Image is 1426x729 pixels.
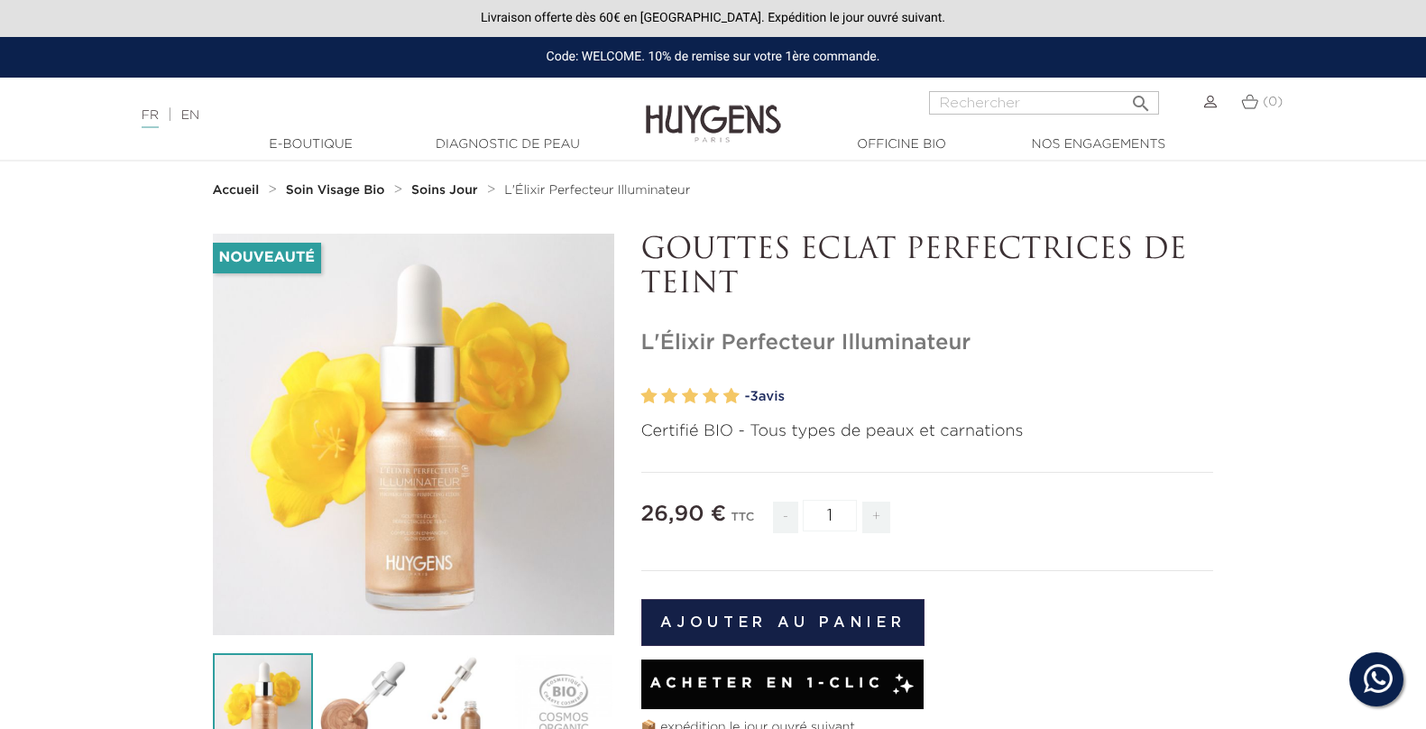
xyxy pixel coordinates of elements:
[682,383,698,410] label: 3
[929,91,1159,115] input: Rechercher
[213,183,263,198] a: Accueil
[803,500,857,531] input: Quantité
[411,184,478,197] strong: Soins Jour
[750,390,758,403] span: 3
[773,502,798,533] span: -
[1263,96,1283,108] span: (0)
[142,109,159,128] a: FR
[646,76,781,145] img: Huygens
[641,330,1214,356] h1: L'Élixir Perfecteur Illuminateur
[418,135,598,154] a: Diagnostic de peau
[862,502,891,533] span: +
[1130,88,1152,109] i: 
[641,420,1214,444] p: Certifié BIO - Tous types de peaux et carnations
[213,184,260,197] strong: Accueil
[723,383,740,410] label: 5
[641,599,925,646] button: Ajouter au panier
[286,183,390,198] a: Soin Visage Bio
[286,184,385,197] strong: Soin Visage Bio
[504,183,690,198] a: L'Élixir Perfecteur Illuminateur
[504,184,690,197] span: L'Élixir Perfecteur Illuminateur
[1008,135,1189,154] a: Nos engagements
[1125,86,1157,110] button: 
[411,183,482,198] a: Soins Jour
[812,135,992,154] a: Officine Bio
[641,503,727,525] span: 26,90 €
[213,243,321,273] li: Nouveauté
[641,383,658,410] label: 1
[731,498,754,547] div: TTC
[133,105,581,126] div: |
[641,234,1214,303] p: GOUTTES ECLAT PERFECTRICES DE TEINT
[745,383,1214,411] a: -3avis
[703,383,719,410] label: 4
[181,109,199,122] a: EN
[221,135,401,154] a: E-Boutique
[661,383,677,410] label: 2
